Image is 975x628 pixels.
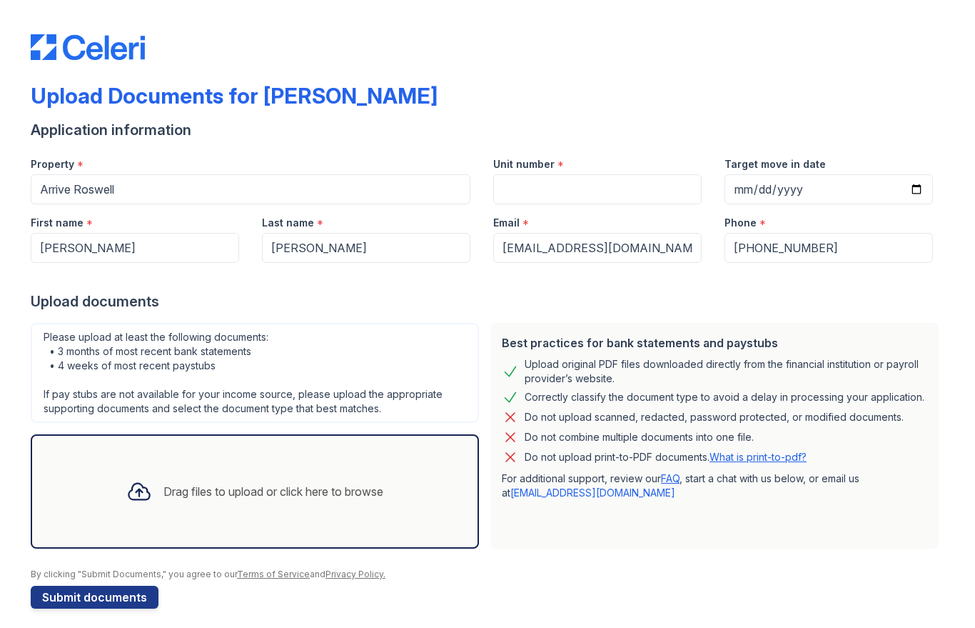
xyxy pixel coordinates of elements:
[661,472,680,484] a: FAQ
[31,323,479,423] div: Please upload at least the following documents: • 3 months of most recent bank statements • 4 wee...
[163,483,383,500] div: Drag files to upload or click here to browse
[325,569,385,579] a: Privacy Policy.
[31,157,74,171] label: Property
[493,157,555,171] label: Unit number
[31,83,438,109] div: Upload Documents for [PERSON_NAME]
[709,451,807,463] a: What is print-to-pdf?
[31,34,145,60] img: CE_Logo_Blue-a8612792a0a2168367f1c8372b55b34899dd931a85d93a1a3d3e32e68fde9ad4.png
[525,357,927,386] div: Upload original PDF files downloaded directly from the financial institution or payroll provider’...
[31,120,944,140] div: Application information
[510,487,675,499] a: [EMAIL_ADDRESS][DOMAIN_NAME]
[502,472,927,500] p: For additional support, review our , start a chat with us below, or email us at
[493,216,520,230] label: Email
[525,409,904,426] div: Do not upload scanned, redacted, password protected, or modified documents.
[502,334,927,352] div: Best practices for bank statements and paystubs
[525,389,924,406] div: Correctly classify the document type to avoid a delay in processing your application.
[31,586,158,609] button: Submit documents
[31,569,944,580] div: By clicking "Submit Documents," you agree to our and
[31,216,84,230] label: First name
[724,216,757,230] label: Phone
[262,216,314,230] label: Last name
[237,569,310,579] a: Terms of Service
[724,157,826,171] label: Target move in date
[525,450,807,464] p: Do not upload print-to-PDF documents.
[31,291,944,311] div: Upload documents
[525,429,754,446] div: Do not combine multiple documents into one file.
